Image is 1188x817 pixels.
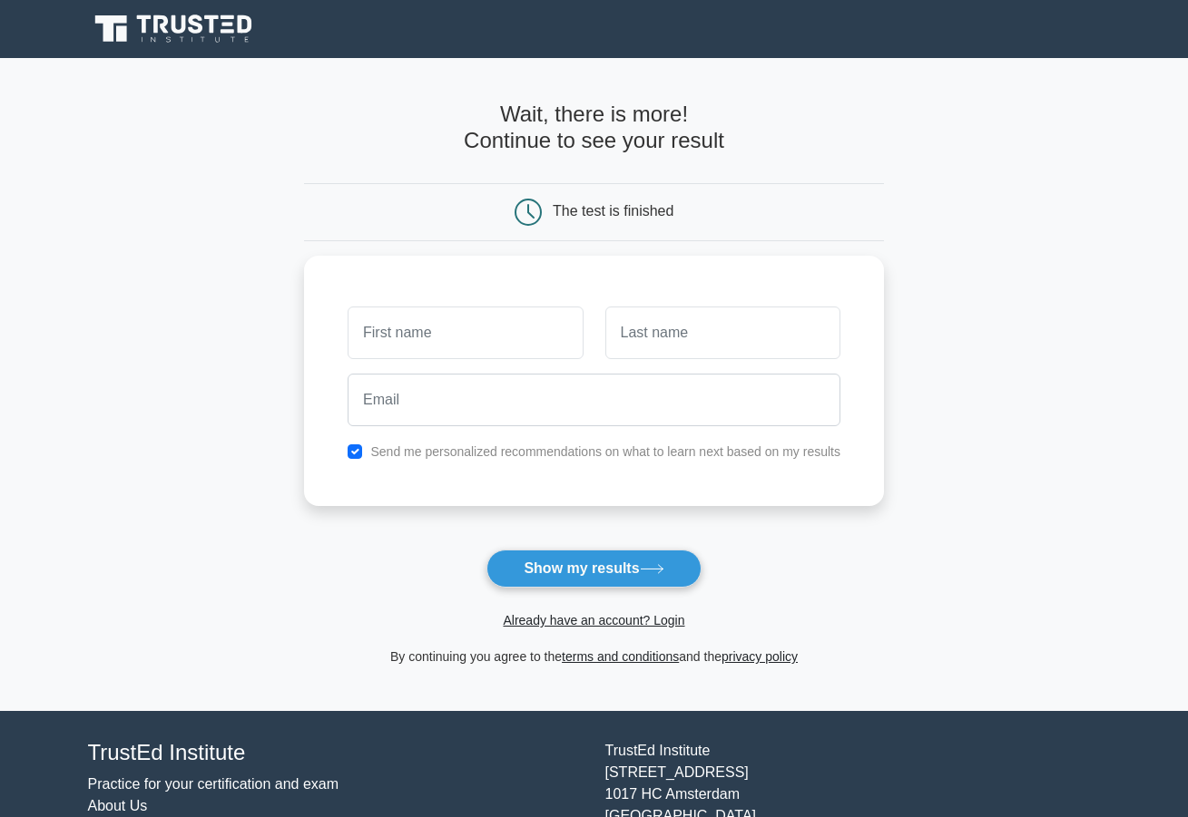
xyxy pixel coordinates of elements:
a: Already have an account? Login [503,613,684,627]
button: Show my results [486,550,701,588]
label: Send me personalized recommendations on what to learn next based on my results [370,444,840,459]
a: terms and conditions [562,649,679,664]
h4: Wait, there is more! Continue to see your result [304,102,884,154]
input: Email [348,374,840,426]
a: About Us [88,798,148,813]
a: Practice for your certification and exam [88,776,339,792]
a: privacy policy [722,649,798,664]
h4: TrustEd Institute [88,740,584,766]
div: The test is finished [553,203,673,219]
div: By continuing you agree to the and the [293,646,895,667]
input: First name [348,306,583,359]
input: Last name [605,306,840,359]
